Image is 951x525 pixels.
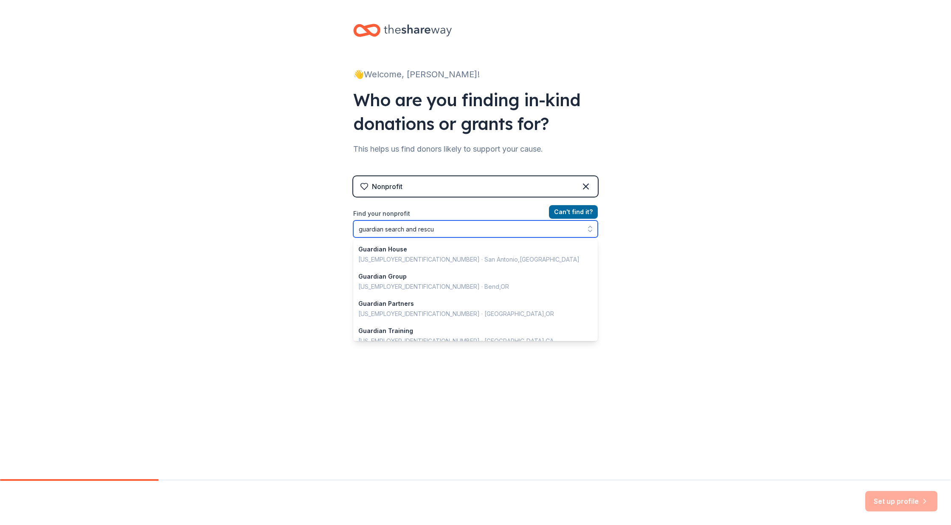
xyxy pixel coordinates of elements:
input: Search by name, EIN, or city [353,220,598,237]
div: Guardian House [358,244,582,254]
div: [US_EMPLOYER_IDENTIFICATION_NUMBER] · [GEOGRAPHIC_DATA] , CA [358,336,582,346]
div: Guardian Group [358,271,582,282]
div: [US_EMPLOYER_IDENTIFICATION_NUMBER] · San Antonio , [GEOGRAPHIC_DATA] [358,254,582,265]
div: Guardian Partners [358,299,582,309]
div: Guardian Training [358,326,582,336]
div: [US_EMPLOYER_IDENTIFICATION_NUMBER] · Bend , OR [358,282,582,292]
div: [US_EMPLOYER_IDENTIFICATION_NUMBER] · [GEOGRAPHIC_DATA] , OR [358,309,582,319]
